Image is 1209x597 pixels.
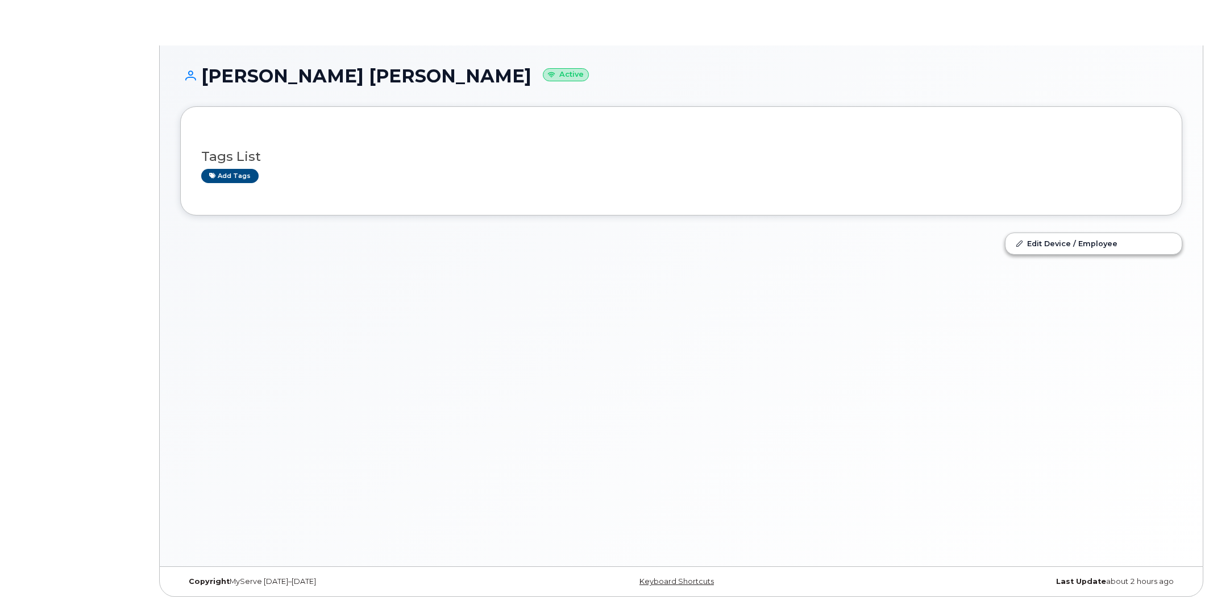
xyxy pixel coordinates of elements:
[180,66,1182,86] h1: [PERSON_NAME] [PERSON_NAME]
[201,169,259,183] a: Add tags
[848,577,1182,586] div: about 2 hours ago
[1056,577,1106,586] strong: Last Update
[639,577,714,586] a: Keyboard Shortcuts
[180,577,514,586] div: MyServe [DATE]–[DATE]
[201,150,1161,164] h3: Tags List
[1006,233,1182,254] a: Edit Device / Employee
[543,68,589,81] small: Active
[189,577,230,586] strong: Copyright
